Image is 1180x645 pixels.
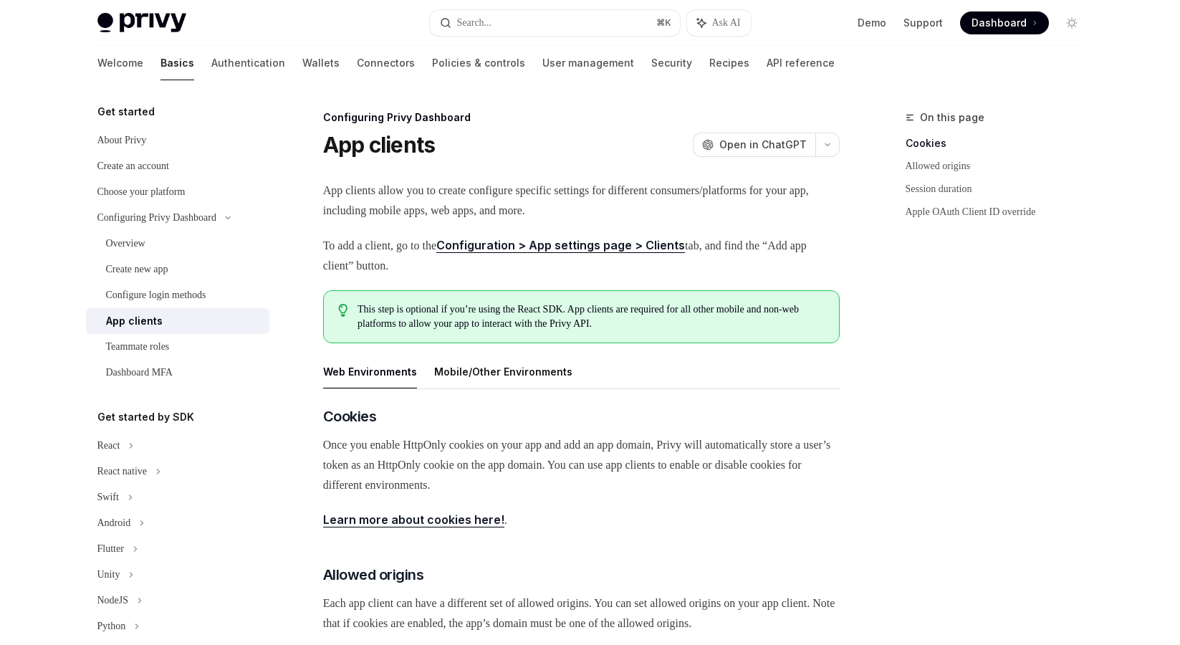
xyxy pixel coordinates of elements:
div: React native [97,463,148,480]
span: Cookies [323,406,377,426]
div: App clients [106,312,163,330]
a: Wallets [302,46,340,80]
a: Apple OAuth Client ID override [906,201,1095,224]
div: Search... [457,14,492,32]
span: App clients allow you to create configure specific settings for different consumers/platforms for... [323,181,840,221]
span: Dashboard [972,16,1027,30]
a: Cookies [906,132,1095,155]
a: Policies & controls [432,46,525,80]
a: Connectors [357,46,415,80]
svg: Tip [338,304,348,317]
a: Dashboard [960,11,1049,34]
h5: Get started [97,103,155,120]
div: Swift [97,489,119,506]
div: Configuring Privy Dashboard [323,110,840,125]
a: Configuration > App settings page > Clients [436,238,685,253]
a: Create new app [86,257,269,282]
div: Overview [106,235,145,252]
a: About Privy [86,128,269,153]
a: Dashboard MFA [86,360,269,386]
a: Create an account [86,153,269,179]
div: Python [97,618,126,635]
span: This step is optional if you’re using the React SDK. App clients are required for all other mobil... [358,302,824,331]
span: To add a client, go to the tab, and find the “Add app client” button. [323,235,840,276]
button: Web Environments [323,355,417,388]
div: Unity [97,566,120,583]
button: Mobile/Other Environments [434,355,572,388]
button: Open in ChatGPT [693,133,815,157]
button: Search...⌘K [430,10,681,36]
div: NodeJS [97,592,129,609]
img: light logo [97,13,186,33]
span: Open in ChatGPT [719,138,807,152]
div: About Privy [97,132,147,149]
a: Session duration [906,178,1095,201]
a: Basics [160,46,194,80]
span: Allowed origins [323,565,424,585]
a: Overview [86,231,269,257]
a: User management [542,46,634,80]
a: Support [903,16,943,30]
span: Once you enable HttpOnly cookies on your app and add an app domain, Privy will automatically stor... [323,435,840,495]
span: Each app client can have a different set of allowed origins. You can set allowed origins on your ... [323,593,840,634]
a: App clients [86,308,269,334]
span: ⌘ K [656,17,671,29]
div: Dashboard MFA [106,364,173,381]
h1: App clients [323,132,436,158]
div: React [97,437,120,454]
div: Configure login methods [106,287,206,304]
div: Android [97,515,131,532]
div: Flutter [97,540,124,558]
a: Security [651,46,692,80]
button: Ask AI [687,10,750,36]
div: Create an account [97,158,169,175]
a: Authentication [211,46,285,80]
a: Configure login methods [86,282,269,308]
a: Recipes [709,46,749,80]
div: Create new app [106,261,168,278]
a: API reference [767,46,835,80]
span: On this page [920,109,984,126]
h5: Get started by SDK [97,408,194,426]
button: Toggle dark mode [1060,11,1083,34]
span: Ask AI [711,16,740,30]
a: Demo [858,16,886,30]
div: Choose your platform [97,183,186,201]
a: Learn more about cookies here! [323,512,504,527]
a: Welcome [97,46,143,80]
a: Allowed origins [906,155,1095,178]
div: Teammate roles [106,338,170,355]
div: Configuring Privy Dashboard [97,209,216,226]
a: Choose your platform [86,179,269,205]
a: Teammate roles [86,334,269,360]
span: . [323,510,840,530]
